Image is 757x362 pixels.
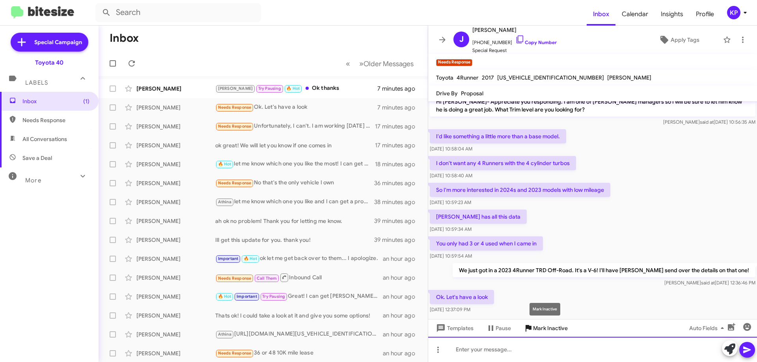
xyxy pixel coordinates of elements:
span: Pause [496,321,511,335]
span: [PERSON_NAME] [DATE] 12:36:46 PM [664,280,755,286]
div: [PERSON_NAME] [136,123,215,130]
span: Important [218,256,239,261]
span: [DATE] 10:59:54 AM [430,253,472,259]
div: an hour ago [383,349,421,357]
div: an hour ago [383,255,421,263]
div: [PERSON_NAME] [136,236,215,244]
p: I don't want any 4 Runners with the 4 cylinder turbos [430,156,576,170]
span: Needs Response [218,276,252,281]
div: Unfortunately, I can't. I am working [DATE] and have meetings into the evening. Is this this the ... [215,122,375,131]
button: Previous [341,56,355,72]
div: 39 minutes ago [374,217,421,225]
span: [DATE] 10:59:23 AM [430,199,471,205]
a: Special Campaign [11,33,88,52]
button: Apply Tags [638,33,719,47]
div: 36 minutes ago [374,179,421,187]
p: HI [PERSON_NAME]- Appreciate you responding. I am one of [PERSON_NAME] managers so I will be sure... [430,95,755,117]
div: an hour ago [383,293,421,301]
span: Needs Response [22,116,89,124]
span: Drive By [436,90,458,97]
div: Mark Inactive [530,303,560,316]
div: 18 minutes ago [375,160,421,168]
a: Calendar [615,3,654,26]
span: Mark Inactive [533,321,568,335]
span: 🔥 Hot [244,256,257,261]
span: Needs Response [218,351,252,356]
button: Auto Fields [683,321,733,335]
div: [PERSON_NAME] [136,160,215,168]
a: Profile [690,3,720,26]
button: Next [354,56,418,72]
div: an hour ago [383,330,421,338]
div: ok let me get back over to them... I apologize. [215,254,383,263]
span: Labels [25,79,48,86]
span: Auto Fields [689,321,727,335]
div: Inbound Call [215,273,383,282]
div: Thats ok! I could take a look at it and give you some options! [215,312,383,319]
span: 🔥 Hot [286,86,300,91]
span: 4Runner [457,74,479,81]
span: » [359,59,364,69]
span: (1) [83,97,89,105]
span: « [346,59,350,69]
a: Insights [654,3,690,26]
span: said at [700,119,714,125]
div: an hour ago [383,312,421,319]
div: [PERSON_NAME] [136,85,215,93]
span: [DATE] 10:58:04 AM [430,146,472,152]
div: [PERSON_NAME] [136,179,215,187]
span: Needs Response [218,124,252,129]
small: Needs Response [436,59,472,66]
a: Inbox [587,3,615,26]
span: [PERSON_NAME] [472,25,557,35]
span: Toyota [436,74,453,81]
p: Ok. Let's have a look [430,290,494,304]
p: You only had 3 or 4 used when I came in [430,236,543,251]
span: Call Them [257,276,277,281]
span: Proposal [461,90,483,97]
div: Ok. Let's have a look [215,103,377,112]
div: No that's the only vehicle I own [215,178,374,187]
div: let me know which one you like and I can get a proposal together for you. The lease option is ama... [215,197,374,206]
span: Special Request [472,46,557,54]
span: [DATE] 10:59:34 AM [430,226,472,232]
span: Apply Tags [671,33,699,47]
div: [PERSON_NAME] [136,293,215,301]
input: Search [95,3,261,22]
nav: Page navigation example [341,56,418,72]
span: Templates [434,321,474,335]
span: Try Pausing [258,86,281,91]
span: Older Messages [364,59,414,68]
span: Save a Deal [22,154,52,162]
div: [PERSON_NAME] [136,274,215,282]
span: Important [237,294,257,299]
span: More [25,177,41,184]
div: [PERSON_NAME] [136,104,215,111]
span: Athina [218,199,231,204]
div: [PERSON_NAME] [136,312,215,319]
p: We just got in a 2023 4Runner TRD Off-Road. It's a V-6! I'll have [PERSON_NAME] send over the det... [453,263,755,277]
div: 17 minutes ago [375,141,421,149]
div: ah ok no problem! Thank you for letting me know. [215,217,374,225]
div: [PERSON_NAME] [136,198,215,206]
h1: Inbox [110,32,139,45]
span: Try Pausing [262,294,285,299]
div: let me know which one you like the most! I can get a lease quote over to you [215,160,375,169]
div: [PERSON_NAME] [136,330,215,338]
div: Toyota 40 [35,59,63,67]
div: [PERSON_NAME] [136,217,215,225]
span: said at [701,280,715,286]
div: [URL][DOMAIN_NAME][US_VEHICLE_IDENTIFICATION_NUMBER] [215,330,383,339]
div: Ok thanks [215,84,377,93]
div: 38 minutes ago [374,198,421,206]
div: Great! I can get [PERSON_NAME] to get that together for you. Any trim level you are specifically ... [215,292,383,301]
span: [PHONE_NUMBER] [472,35,557,46]
button: Pause [480,321,517,335]
button: Templates [428,321,480,335]
span: [US_VEHICLE_IDENTIFICATION_NUMBER] [497,74,604,81]
div: 36 or 48 10K mile lease [215,349,383,358]
span: [PERSON_NAME] [DATE] 10:56:35 AM [663,119,755,125]
div: KP [727,6,740,19]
